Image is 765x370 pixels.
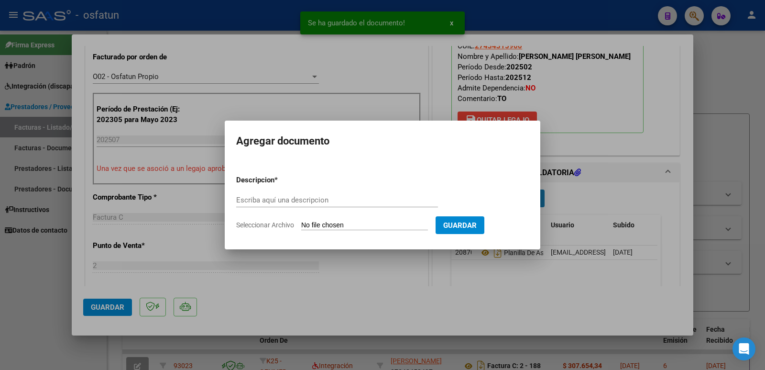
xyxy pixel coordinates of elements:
[236,175,324,186] p: Descripcion
[443,221,477,230] span: Guardar
[236,221,294,229] span: Seleccionar Archivo
[436,216,484,234] button: Guardar
[732,337,755,360] div: Open Intercom Messenger
[236,132,529,150] h2: Agregar documento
